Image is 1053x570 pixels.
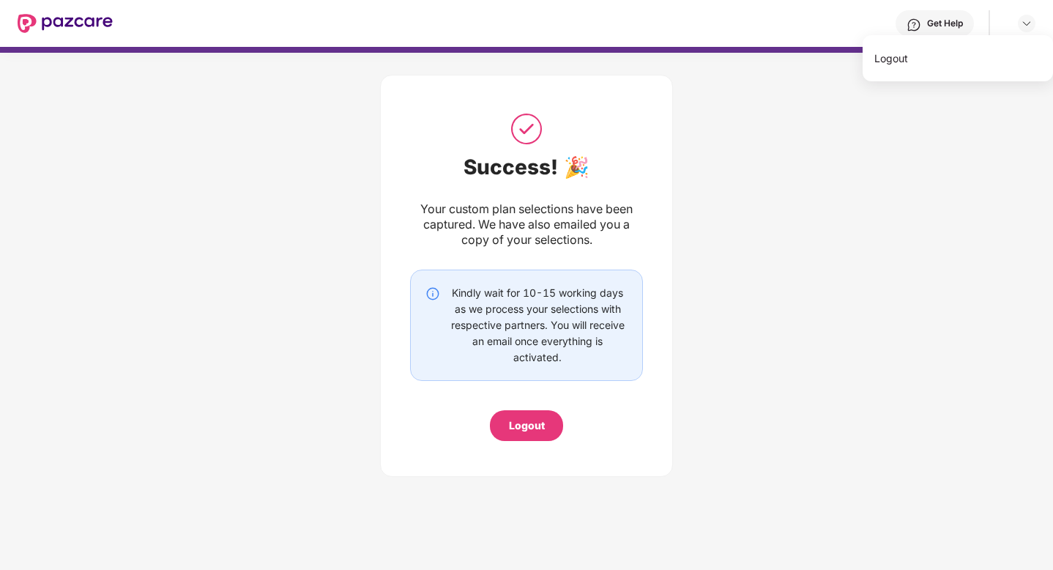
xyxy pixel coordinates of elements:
[1021,18,1032,29] img: svg+xml;base64,PHN2ZyBpZD0iRHJvcGRvd24tMzJ4MzIiIHhtbG5zPSJodHRwOi8vd3d3LnczLm9yZy8yMDAwL3N2ZyIgd2...
[410,201,643,248] div: Your custom plan selections have been captured. We have also emailed you a copy of your selections.
[447,285,628,366] div: Kindly wait for 10-15 working days as we process your selections with respective partners. You wi...
[927,18,963,29] div: Get Help
[410,155,643,179] div: Success! 🎉
[907,18,921,32] img: svg+xml;base64,PHN2ZyBpZD0iSGVscC0zMngzMiIgeG1sbnM9Imh0dHA6Ly93d3cudzMub3JnLzIwMDAvc3ZnIiB3aWR0aD...
[425,286,440,301] img: svg+xml;base64,PHN2ZyBpZD0iSW5mby0yMHgyMCIgeG1sbnM9Imh0dHA6Ly93d3cudzMub3JnLzIwMDAvc3ZnIiB3aWR0aD...
[508,111,545,147] img: svg+xml;base64,PHN2ZyB3aWR0aD0iNTAiIGhlaWdodD0iNTAiIHZpZXdCb3g9IjAgMCA1MCA1MCIgZmlsbD0ibm9uZSIgeG...
[509,418,545,434] div: Logout
[863,44,1053,73] div: Logout
[18,14,113,33] img: New Pazcare Logo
